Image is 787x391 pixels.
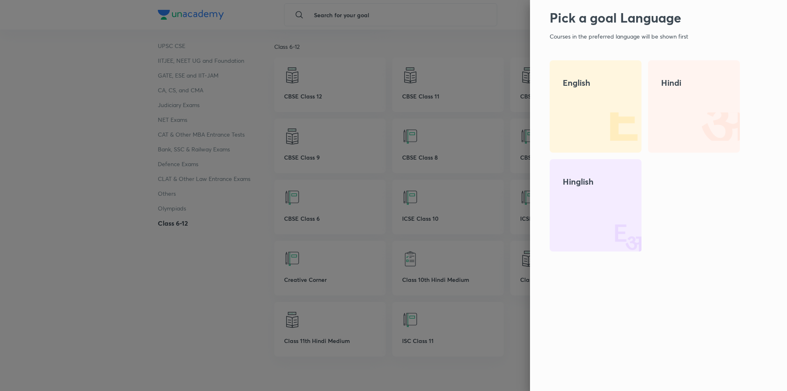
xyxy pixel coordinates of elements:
[563,176,628,188] h4: Hinglish
[550,32,740,41] p: Courses in the preferred language will be shown first
[563,77,628,89] h4: English
[687,100,740,153] img: 2.png
[550,10,740,25] h2: Pick a goal Language
[589,100,641,153] img: 1.png
[661,77,727,89] h4: Hindi
[589,199,641,252] img: 23.png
